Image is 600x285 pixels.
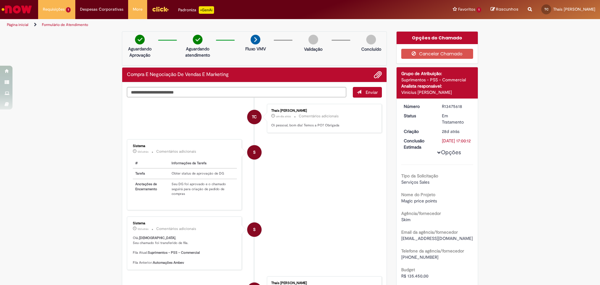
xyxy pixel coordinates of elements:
span: S [253,222,256,237]
img: check-circle-green.png [135,35,145,44]
img: click_logo_yellow_360x200.png [152,4,169,14]
div: Suprimentos - PSS - Commercial [401,77,473,83]
small: Comentários adicionais [299,114,339,119]
div: Sistema [133,221,237,225]
dt: Conclusão Estimada [399,138,437,150]
small: Comentários adicionais [156,226,196,232]
dt: Status [399,113,437,119]
p: Fluxo VMV [245,46,266,52]
time: 29/09/2025 08:30:18 [276,115,291,118]
div: System [247,222,262,237]
th: Anotações de Encerramento [133,179,169,199]
span: Skim [401,217,411,222]
time: 19/09/2025 10:02:37 [137,150,148,154]
th: Informações da Tarefa [169,158,237,169]
span: 12d atrás [137,150,148,154]
textarea: Digite sua mensagem aqui... [127,87,346,97]
span: Enviar [366,89,378,95]
b: Budget [401,267,415,272]
button: Enviar [353,87,382,98]
img: img-circle-grey.png [308,35,318,44]
p: +GenAi [199,6,214,14]
span: Thais [PERSON_NAME] [553,7,595,12]
img: img-circle-grey.png [366,35,376,44]
span: Despesas Corporativas [80,6,123,13]
time: 03/09/2025 09:58:30 [442,129,459,134]
span: 12d atrás [137,227,148,231]
span: Magic price points [401,198,437,204]
div: Sistema [133,144,237,148]
span: R$ 135.450,00 [401,273,428,279]
p: Concluído [361,46,381,52]
b: Agência/fornecedor [401,211,441,216]
span: [EMAIL_ADDRESS][DOMAIN_NAME] [401,236,473,241]
div: Padroniza [178,6,214,14]
ul: Trilhas de página [5,19,395,31]
button: Cancelar Chamado [401,49,473,59]
a: Rascunhos [491,7,518,13]
img: arrow-next.png [251,35,260,44]
span: um dia atrás [276,115,291,118]
span: TC [252,109,257,125]
a: Formulário de Atendimento [42,22,88,27]
div: [DATE] 17:00:12 [442,138,471,144]
span: S [253,145,256,160]
div: 03/09/2025 09:58:30 [442,128,471,135]
div: System [247,145,262,160]
b: Suprimentos - PSS - Commercial [148,250,200,255]
th: # [133,158,169,169]
span: TC [544,7,548,11]
td: Obter status de aprovação de DG [169,168,237,179]
h2: Compra E Negociação De Vendas E Marketing Histórico de tíquete [127,72,229,78]
b: [DEMOGRAPHIC_DATA] [139,236,175,240]
div: Thais Gilioli Cabral [247,110,262,124]
b: Tipo da Solicitação [401,173,438,179]
p: Aguardando atendimento [182,46,213,58]
div: Thais [PERSON_NAME] [271,281,375,285]
span: Favoritos [458,6,475,13]
span: 28d atrás [442,129,459,134]
span: Serviços Sales [401,179,429,185]
img: check-circle-green.png [193,35,202,44]
span: Requisições [43,6,65,13]
span: [PHONE_NUMBER] [401,254,438,260]
p: Olá, , Seu chamado foi transferido de fila. Fila Atual: Fila Anterior: [133,236,237,265]
a: Página inicial [7,22,28,27]
div: Thais [PERSON_NAME] [271,109,375,113]
div: Opções do Chamado [397,32,478,44]
img: ServiceNow [1,3,33,16]
div: R13475618 [442,103,471,109]
small: Comentários adicionais [156,149,196,154]
div: Grupo de Atribuição: [401,70,473,77]
td: Seu DG foi aprovado e o chamado seguirá para criação de pedido de compras [169,179,237,199]
b: Email da agência/fornecedor [401,229,458,235]
th: Tarefa [133,168,169,179]
p: Validação [304,46,322,52]
div: Em Tratamento [442,113,471,125]
button: Adicionar anexos [374,71,382,79]
span: 1 [477,7,481,13]
span: Rascunhos [496,6,518,12]
p: Aguardando Aprovação [125,46,155,58]
b: Nome do Projeto [401,192,435,197]
span: 1 [66,7,71,13]
time: 19/09/2025 10:02:36 [137,227,148,231]
div: Vinicius [PERSON_NAME] [401,89,473,95]
dt: Número [399,103,437,109]
span: More [133,6,142,13]
b: Telefone da agência/fornecedor [401,248,464,254]
p: Oi pessoal, bom dia! Temos a PO? Obrigada [271,123,375,128]
div: Analista responsável: [401,83,473,89]
dt: Criação [399,128,437,135]
b: Automações Ambev [153,260,184,265]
